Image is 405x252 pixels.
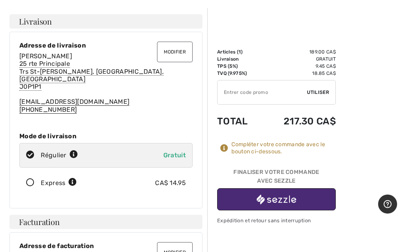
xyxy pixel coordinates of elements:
[157,42,193,62] button: Modifier
[261,55,336,63] td: Gratuit
[261,48,336,55] td: 189.00 CA$
[217,70,261,77] td: TVQ (9.975%)
[261,63,336,70] td: 9.45 CA$
[19,17,52,25] span: Livraison
[19,218,60,226] span: Facturation
[41,178,77,188] div: Express
[307,89,329,96] span: Utiliser
[217,63,261,70] td: TPS (5%)
[217,55,261,63] td: Livraison
[217,217,336,224] div: Expédition et retour sans interruption
[238,49,241,55] span: 1
[19,52,72,60] span: [PERSON_NAME]
[218,80,307,104] input: Code promo
[41,151,78,160] div: Régulier
[257,195,296,204] img: sezzle_white.svg
[217,168,336,188] div: Finaliser votre commande avec Sezzle
[217,108,261,135] td: Total
[19,132,193,140] div: Mode de livraison
[19,242,193,250] div: Adresse de facturation
[155,178,186,188] div: CA$ 14.95
[261,108,336,135] td: 217.30 CA$
[231,141,336,155] div: Compléter votre commande avec le bouton ci-dessous.
[217,48,261,55] td: Articles ( )
[261,70,336,77] td: 18.85 CA$
[378,195,397,214] iframe: Ouvre un widget dans lequel vous pouvez trouver plus d’informations
[163,151,186,159] span: Gratuit
[19,42,193,49] div: Adresse de livraison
